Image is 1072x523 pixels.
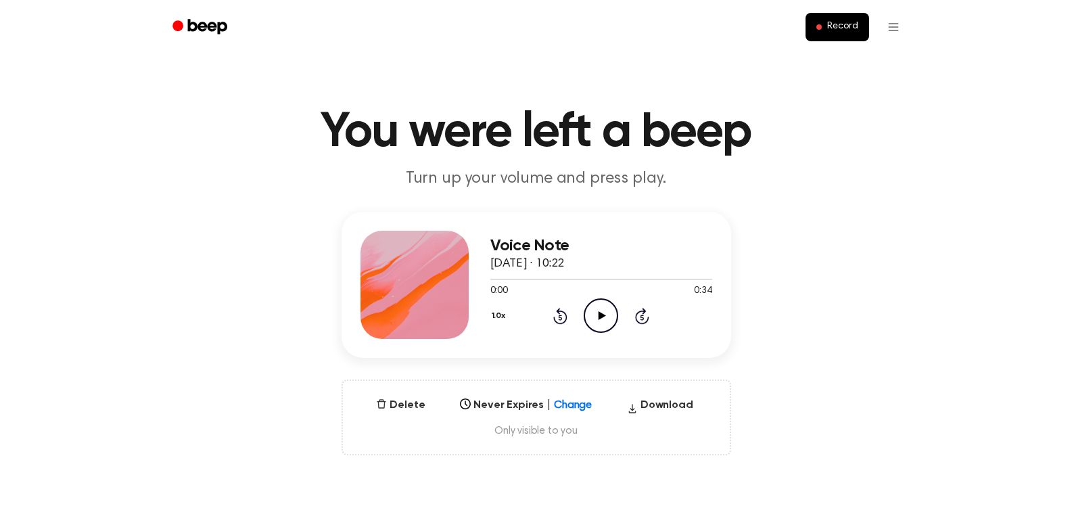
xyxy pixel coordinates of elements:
p: Turn up your volume and press play. [277,168,796,190]
button: Open menu [877,11,910,43]
span: [DATE] · 10:22 [490,258,565,270]
span: 0:34 [694,284,712,298]
button: Record [806,13,868,41]
button: Download [622,397,699,419]
a: Beep [163,14,239,41]
h3: Voice Note [490,237,712,255]
h1: You were left a beep [190,108,883,157]
span: Record [827,21,858,33]
button: Delete [371,397,430,413]
span: 0:00 [490,284,508,298]
button: 1.0x [490,304,511,327]
span: Only visible to you [359,424,714,438]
